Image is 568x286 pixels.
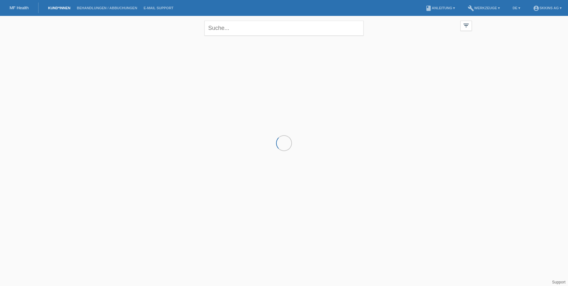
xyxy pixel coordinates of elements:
[45,6,74,10] a: Kund*innen
[530,6,565,10] a: account_circleSKKINS AG ▾
[463,22,470,29] i: filter_list
[74,6,140,10] a: Behandlungen / Abbuchungen
[425,5,432,11] i: book
[204,21,364,36] input: Suche...
[552,280,565,284] a: Support
[509,6,523,10] a: DE ▾
[468,5,474,11] i: build
[465,6,503,10] a: buildWerkzeuge ▾
[422,6,458,10] a: bookAnleitung ▾
[140,6,177,10] a: E-Mail Support
[10,5,29,10] a: MF Health
[533,5,539,11] i: account_circle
